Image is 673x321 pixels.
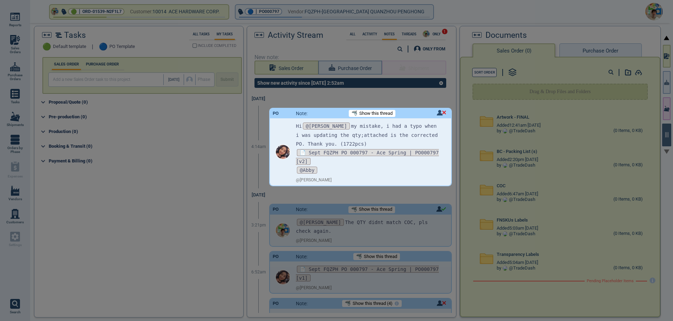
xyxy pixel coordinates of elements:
span: Note: [296,111,307,116]
img: Avatar [276,145,290,159]
span: @[PERSON_NAME] [303,123,350,130]
img: Shark [352,111,357,116]
img: unread icon [437,110,446,116]
span: @ [PERSON_NAME] [296,178,332,183]
span: Show this thread [359,111,393,116]
span: 📄 Sept FQZPH PO 000797 - Ace Spring | PO000797 [v2] [296,149,439,165]
div: PO [273,111,279,116]
span: @Abby [297,167,317,174]
p: Hi my mistake, i had a typo when i was updating the qty;attached is the corrected PO. Thank you. ... [296,122,440,148]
